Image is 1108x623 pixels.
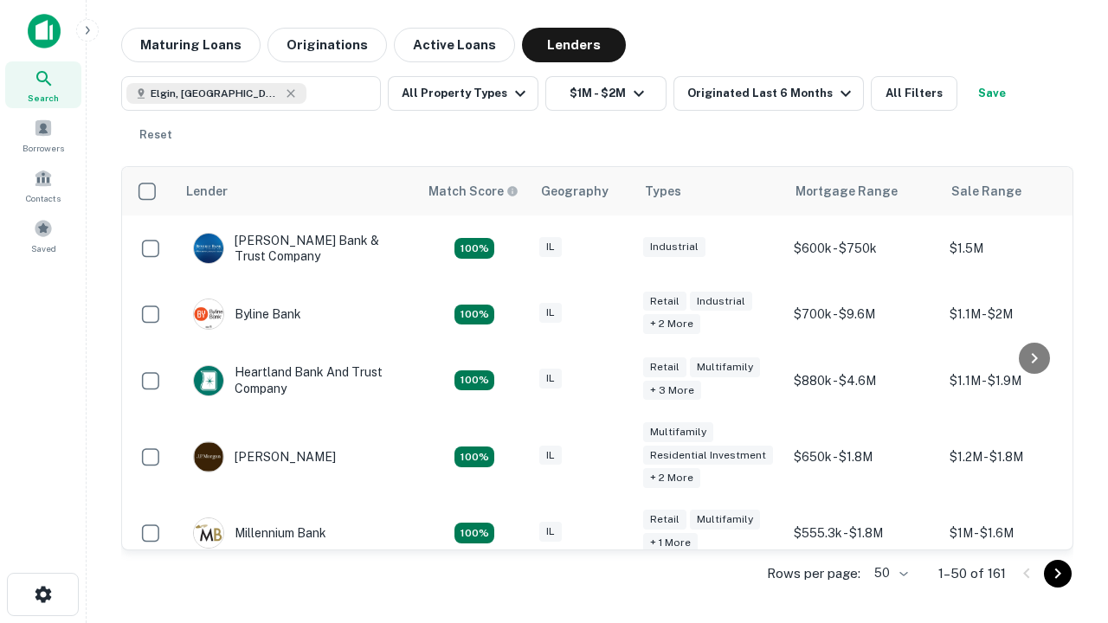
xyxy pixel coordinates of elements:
span: Borrowers [23,141,64,155]
div: Matching Properties: 17, hasApolloMatch: undefined [454,305,494,325]
div: Mortgage Range [796,181,898,202]
span: Search [28,91,59,105]
span: Saved [31,241,56,255]
td: $700k - $9.6M [785,281,941,347]
button: Lenders [522,28,626,62]
div: IL [539,369,562,389]
div: Sale Range [951,181,1021,202]
div: Millennium Bank [193,517,326,549]
div: IL [539,446,562,466]
div: Retail [643,357,686,377]
img: picture [194,299,223,329]
div: Industrial [643,237,705,257]
img: picture [194,366,223,395]
p: Rows per page: [767,563,860,584]
div: [PERSON_NAME] [193,441,336,472]
div: + 3 more [643,381,701,401]
div: IL [539,522,562,542]
button: Originated Last 6 Months [673,76,864,111]
th: Mortgage Range [785,167,941,215]
div: + 2 more [643,314,700,334]
td: $1.1M - $2M [941,281,1097,347]
div: Lender [186,181,228,202]
div: Industrial [690,292,752,311]
td: $600k - $750k [785,215,941,281]
img: picture [194,442,223,472]
div: Types [645,181,681,202]
img: capitalize-icon.png [28,14,61,48]
a: Search [5,61,81,108]
div: Originated Last 6 Months [687,83,856,104]
button: Go to next page [1044,560,1072,588]
div: [PERSON_NAME] Bank & Trust Company [193,233,401,264]
div: IL [539,237,562,257]
div: Byline Bank [193,299,301,330]
img: picture [194,518,223,548]
a: Saved [5,212,81,259]
p: 1–50 of 161 [938,563,1006,584]
div: Matching Properties: 24, hasApolloMatch: undefined [454,446,494,467]
div: Capitalize uses an advanced AI algorithm to match your search with the best lender. The match sco... [428,182,519,201]
button: All Filters [871,76,957,111]
div: Matching Properties: 28, hasApolloMatch: undefined [454,238,494,259]
button: Active Loans [394,28,515,62]
a: Borrowers [5,112,81,158]
td: $1.1M - $1.9M [941,347,1097,413]
td: $555.3k - $1.8M [785,500,941,566]
button: Maturing Loans [121,28,261,62]
th: Geography [531,167,635,215]
div: + 1 more [643,533,698,553]
td: $650k - $1.8M [785,414,941,501]
button: All Property Types [388,76,538,111]
iframe: Chat Widget [1021,485,1108,568]
div: Retail [643,510,686,530]
button: Save your search to get updates of matches that match your search criteria. [964,76,1020,111]
span: Contacts [26,191,61,205]
div: 50 [867,561,911,586]
td: $880k - $4.6M [785,347,941,413]
th: Capitalize uses an advanced AI algorithm to match your search with the best lender. The match sco... [418,167,531,215]
div: Retail [643,292,686,311]
div: Heartland Bank And Trust Company [193,364,401,395]
th: Sale Range [941,167,1097,215]
div: Residential Investment [643,446,773,466]
div: Multifamily [690,357,760,377]
th: Types [635,167,785,215]
div: Geography [541,181,609,202]
div: Multifamily [690,510,760,530]
button: $1M - $2M [545,76,667,111]
a: Contacts [5,162,81,209]
td: $1.2M - $1.8M [941,414,1097,501]
button: Reset [128,118,184,152]
th: Lender [176,167,418,215]
div: Matching Properties: 16, hasApolloMatch: undefined [454,523,494,543]
img: picture [194,234,223,263]
button: Originations [267,28,387,62]
div: Multifamily [643,422,713,442]
div: + 2 more [643,468,700,488]
div: IL [539,303,562,323]
span: Elgin, [GEOGRAPHIC_DATA], [GEOGRAPHIC_DATA] [151,86,280,101]
div: Matching Properties: 20, hasApolloMatch: undefined [454,370,494,391]
td: $1.5M [941,215,1097,281]
h6: Match Score [428,182,515,201]
td: $1M - $1.6M [941,500,1097,566]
